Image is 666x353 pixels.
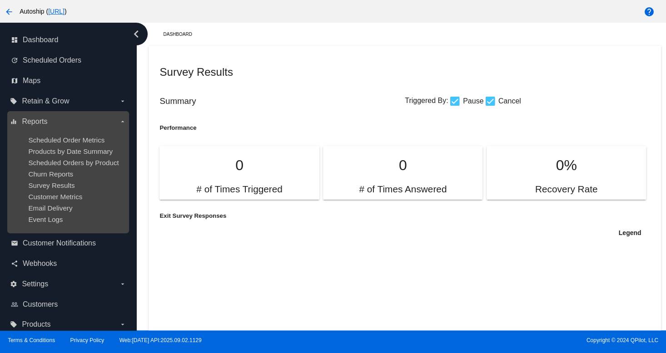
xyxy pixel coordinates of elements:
i: people_outline [11,301,18,308]
h2: # of Times Triggered [196,184,283,195]
a: map Maps [11,74,126,88]
span: Copyright © 2024 QPilot, LLC [341,337,658,343]
a: Terms & Conditions [8,337,55,343]
p: 0% [497,157,635,174]
a: dashboard Dashboard [11,33,126,47]
span: Webhooks [23,260,57,268]
a: email Customer Notifications [11,236,126,250]
a: Churn Reports [28,170,73,178]
i: equalizer [10,118,17,125]
a: Email Delivery [28,204,72,212]
i: arrow_drop_down [119,118,126,125]
span: Customer Notifications [23,239,96,247]
span: Pause [463,96,483,107]
h2: # of Times Answered [359,184,447,195]
mat-icon: help [644,6,655,17]
a: Scheduled Orders by Product [28,159,119,167]
i: settings [10,280,17,288]
i: update [11,57,18,64]
p: 0 [170,157,308,174]
span: Scheduled Orders [23,56,81,64]
a: Customer Metrics [28,193,82,201]
a: Dashboard [163,27,200,41]
span: Settings [22,280,48,288]
p: 0 [334,157,472,174]
a: people_outline Customers [11,297,126,312]
h5: Performance [159,124,405,131]
span: Maps [23,77,40,85]
i: share [11,260,18,267]
span: Autoship ( ) [20,8,67,15]
a: update Scheduled Orders [11,53,126,68]
i: arrow_drop_down [119,280,126,288]
i: local_offer [10,98,17,105]
i: dashboard [11,36,18,44]
a: Privacy Policy [70,337,104,343]
h2: Recovery Rate [535,184,598,195]
mat-icon: arrow_back [4,6,15,17]
h2: Survey Results [159,66,405,78]
i: chevron_left [129,27,144,41]
i: email [11,240,18,247]
a: [URL] [48,8,65,15]
a: Event Logs [28,216,63,223]
span: Dashboard [23,36,58,44]
span: Products [22,320,50,328]
a: Web:[DATE] API:2025.09.02.1129 [119,337,202,343]
span: Retain & Grow [22,97,69,105]
span: Customers [23,300,58,309]
a: Survey Results [28,181,75,189]
span: Reports [22,118,47,126]
a: share Webhooks [11,256,126,271]
i: map [11,77,18,84]
i: local_offer [10,321,17,328]
h5: Exit Survey Responses [159,212,405,219]
a: Scheduled Order Metrics [28,136,104,144]
i: arrow_drop_down [119,321,126,328]
h3: Summary [159,96,405,106]
a: Products by Date Summary [28,147,113,155]
span: Legend [618,229,641,236]
i: arrow_drop_down [119,98,126,105]
span: Triggered By: [405,97,448,104]
span: Cancel [498,96,521,107]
